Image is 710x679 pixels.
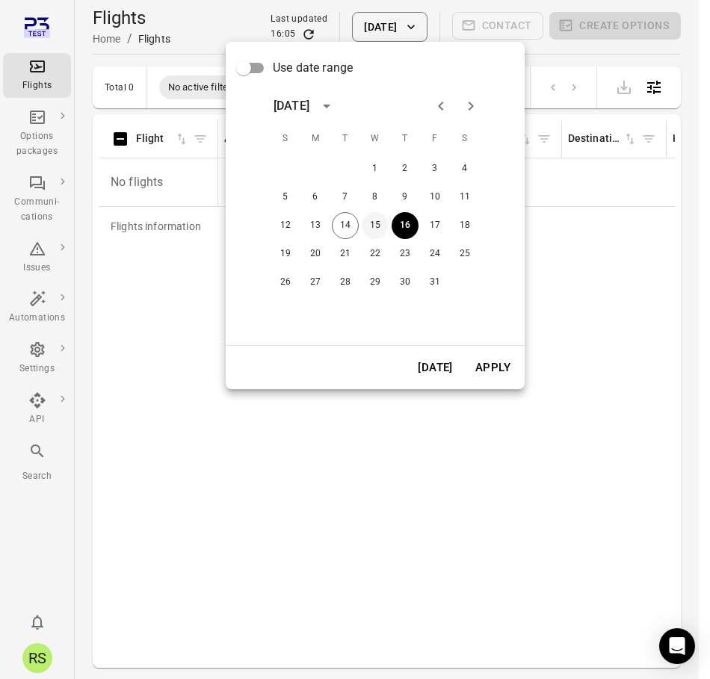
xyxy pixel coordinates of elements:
span: Thursday [392,124,419,154]
span: Tuesday [332,124,359,154]
button: 28 [332,269,359,296]
button: 21 [332,241,359,267]
button: 2 [392,155,419,182]
button: 10 [422,184,448,211]
button: 1 [362,155,389,182]
button: 12 [272,212,299,239]
span: Friday [422,124,448,154]
button: 29 [362,269,389,296]
button: 19 [272,241,299,267]
button: 8 [362,184,389,211]
span: Monday [302,124,329,154]
button: 20 [302,241,329,267]
button: Apply [467,352,519,383]
button: 7 [332,184,359,211]
button: 14 [332,212,359,239]
button: 16 [392,212,419,239]
button: 11 [451,184,478,211]
button: 5 [272,184,299,211]
button: 26 [272,269,299,296]
button: calendar view is open, switch to year view [314,93,339,119]
button: 18 [451,212,478,239]
button: Next month [456,91,486,121]
div: Open Intercom Messenger [659,628,695,664]
button: 22 [362,241,389,267]
button: 27 [302,269,329,296]
button: 6 [302,184,329,211]
button: Previous month [426,91,456,121]
button: 17 [422,212,448,239]
button: 25 [451,241,478,267]
button: 30 [392,269,419,296]
button: 31 [422,269,448,296]
button: 15 [362,212,389,239]
span: Saturday [451,124,478,154]
button: 3 [422,155,448,182]
span: Sunday [272,124,299,154]
span: Wednesday [362,124,389,154]
button: 13 [302,212,329,239]
button: 4 [451,155,478,182]
button: 9 [392,184,419,211]
span: Use date range [273,59,353,77]
button: 23 [392,241,419,267]
div: [DATE] [274,97,309,115]
button: [DATE] [410,352,461,383]
button: 24 [422,241,448,267]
